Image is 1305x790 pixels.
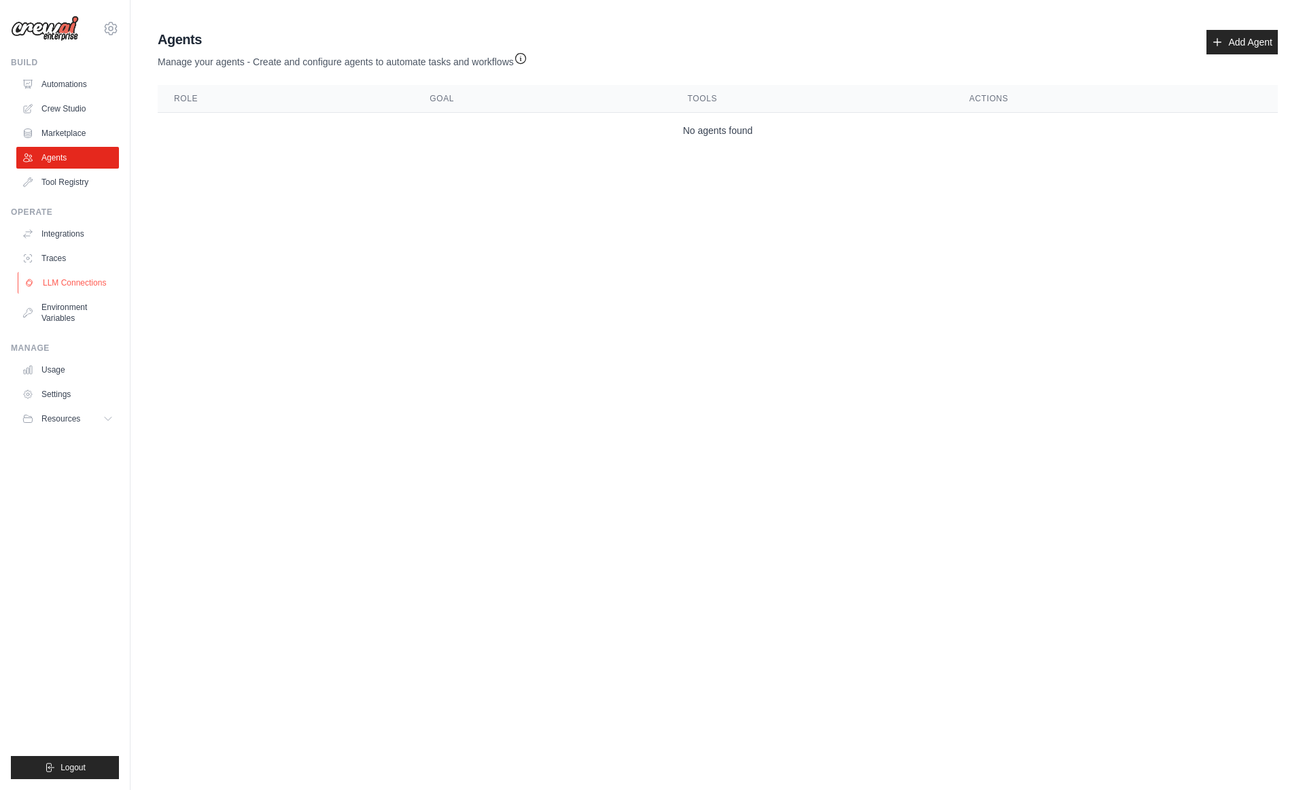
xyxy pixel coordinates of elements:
th: Actions [953,85,1278,113]
p: Manage your agents - Create and configure agents to automate tasks and workflows [158,49,527,69]
h2: Agents [158,30,527,49]
a: Usage [16,359,119,381]
button: Logout [11,756,119,779]
a: Crew Studio [16,98,119,120]
div: Manage [11,343,119,354]
span: Resources [41,413,80,424]
a: Settings [16,383,119,405]
a: Agents [16,147,119,169]
a: Environment Variables [16,296,119,329]
th: Role [158,85,413,113]
div: Build [11,57,119,68]
button: Resources [16,408,119,430]
th: Tools [672,85,953,113]
a: LLM Connections [18,272,120,294]
span: Logout [60,762,86,773]
a: Add Agent [1206,30,1278,54]
th: Goal [413,85,671,113]
a: Automations [16,73,119,95]
a: Tool Registry [16,171,119,193]
a: Marketplace [16,122,119,144]
td: No agents found [158,113,1278,149]
iframe: Chat Widget [1237,725,1305,790]
a: Integrations [16,223,119,245]
img: Logo [11,16,79,41]
a: Traces [16,247,119,269]
div: Operate [11,207,119,218]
